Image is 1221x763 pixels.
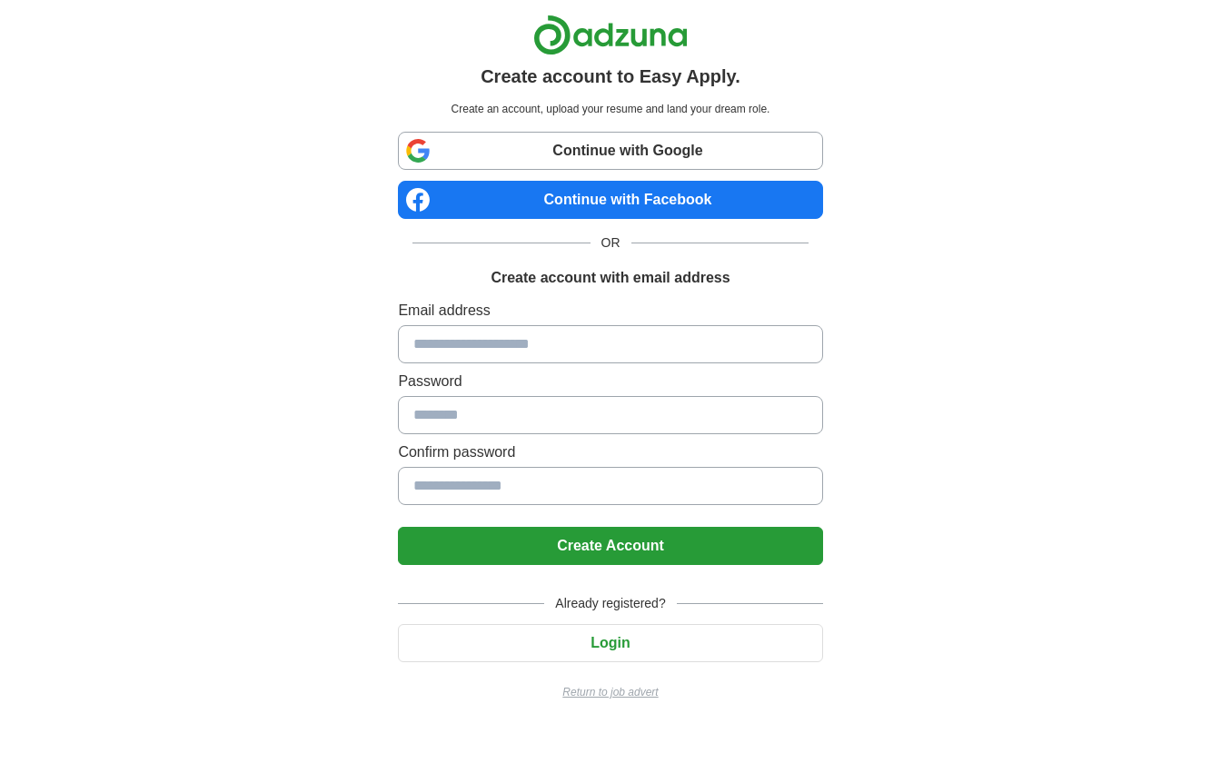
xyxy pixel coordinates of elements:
button: Create Account [398,527,822,565]
p: Create an account, upload your resume and land your dream role. [402,101,819,117]
h1: Create account with email address [491,267,730,289]
label: Confirm password [398,441,822,463]
span: OR [591,233,631,253]
a: Continue with Google [398,132,822,170]
h1: Create account to Easy Apply. [481,63,740,90]
a: Continue with Facebook [398,181,822,219]
img: Adzuna logo [533,15,688,55]
a: Return to job advert [398,684,822,700]
label: Password [398,371,822,392]
button: Login [398,624,822,662]
span: Already registered? [544,594,676,613]
a: Login [398,635,822,650]
label: Email address [398,300,822,322]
